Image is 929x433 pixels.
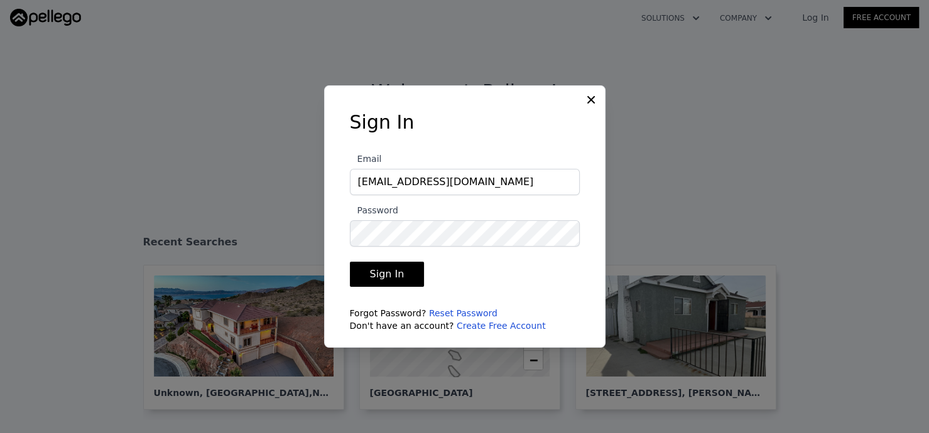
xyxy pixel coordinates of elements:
[350,154,382,164] span: Email
[350,205,398,215] span: Password
[429,308,497,318] a: Reset Password
[350,111,580,134] h3: Sign In
[350,307,580,332] div: Forgot Password? Don't have an account?
[350,169,580,195] input: Email
[350,220,580,246] input: Password
[457,321,546,331] a: Create Free Account
[350,262,425,287] button: Sign In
